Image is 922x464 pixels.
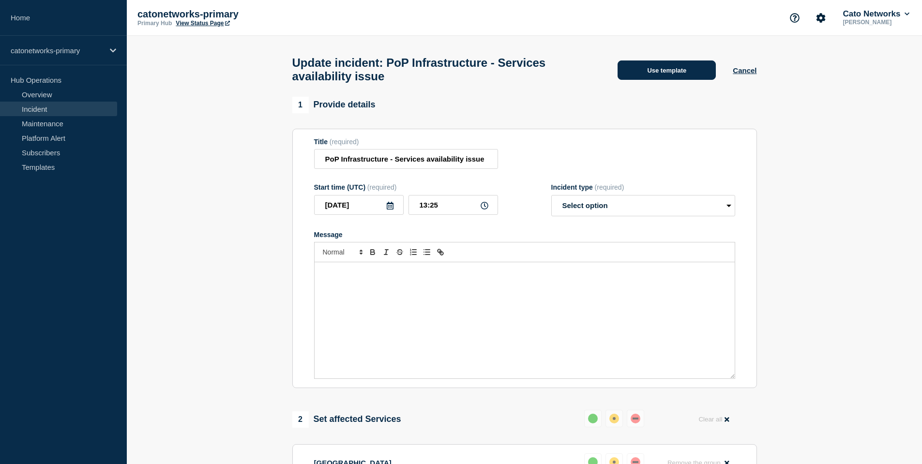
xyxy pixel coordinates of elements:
[314,138,498,146] div: Title
[420,246,434,258] button: Toggle bulleted list
[588,414,598,423] div: up
[292,411,401,428] div: Set affected Services
[631,414,640,423] div: down
[551,195,735,216] select: Incident type
[785,8,805,28] button: Support
[292,97,376,113] div: Provide details
[693,410,735,429] button: Clear all
[367,183,397,191] span: (required)
[292,411,309,428] span: 2
[318,246,366,258] span: Font size
[314,149,498,169] input: Title
[595,183,624,191] span: (required)
[292,97,309,113] span: 1
[379,246,393,258] button: Toggle italic text
[627,410,644,427] button: down
[137,20,172,27] p: Primary Hub
[393,246,407,258] button: Toggle strikethrough text
[11,46,104,55] p: catonetworks-primary
[314,195,404,215] input: YYYY-MM-DD
[137,9,331,20] p: catonetworks-primary
[330,138,359,146] span: (required)
[551,183,735,191] div: Incident type
[314,231,735,239] div: Message
[841,9,911,19] button: Cato Networks
[176,20,229,27] a: View Status Page
[407,246,420,258] button: Toggle ordered list
[315,262,735,378] div: Message
[584,410,602,427] button: up
[434,246,447,258] button: Toggle link
[408,195,498,215] input: HH:MM
[841,19,911,26] p: [PERSON_NAME]
[366,246,379,258] button: Toggle bold text
[292,56,601,83] h1: Update incident: PoP Infrastructure - Services availability issue
[811,8,831,28] button: Account settings
[605,410,623,427] button: affected
[733,66,756,75] button: Cancel
[609,414,619,423] div: affected
[618,60,716,80] button: Use template
[314,183,498,191] div: Start time (UTC)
